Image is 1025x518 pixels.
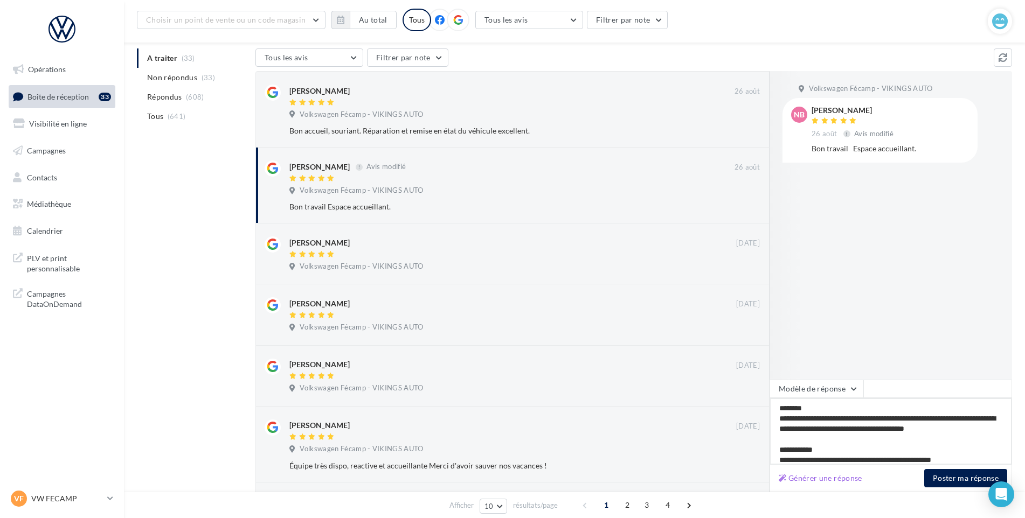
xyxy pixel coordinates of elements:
div: Bon accueil, souriant. Réparation et remise en état du véhicule excellent. [289,125,690,136]
a: PLV et print personnalisable [6,247,117,278]
button: Générer une réponse [774,472,867,485]
span: Non répondus [147,72,197,83]
span: PLV et print personnalisable [27,251,111,274]
span: Volkswagen Fécamp - VIKINGS AUTO [300,444,423,454]
span: 2 [619,496,636,514]
span: 4 [659,496,676,514]
a: Campagnes [6,139,117,162]
a: VF VW FECAMP [9,488,115,509]
div: 33 [99,93,111,101]
div: Open Intercom Messenger [988,481,1014,507]
span: (608) [186,93,204,101]
a: Calendrier [6,220,117,242]
span: Campagnes [27,146,66,155]
button: Tous les avis [255,48,363,67]
span: Visibilité en ligne [29,119,87,128]
button: Modèle de réponse [770,380,863,398]
span: Avis modifié [366,163,406,171]
a: Opérations [6,58,117,81]
span: Avis modifié [854,129,894,138]
button: 10 [480,499,507,514]
span: Opérations [28,65,66,74]
div: Bon travail Espace accueillant. [812,143,969,154]
span: Tous les avis [484,15,528,24]
span: (33) [202,73,215,82]
div: [PERSON_NAME] [289,86,350,96]
div: Bon travail Espace accueillant. [289,201,690,212]
span: nB [794,109,805,120]
span: 1 [598,496,615,514]
button: Filtrer par note [587,11,668,29]
button: Au total [331,11,397,29]
button: Filtrer par note [367,48,448,67]
span: résultats/page [513,500,558,510]
span: Afficher [449,500,474,510]
button: Choisir un point de vente ou un code magasin [137,11,325,29]
span: 10 [484,502,494,510]
span: Volkswagen Fécamp - VIKINGS AUTO [300,186,423,195]
span: VF [14,493,24,504]
span: Volkswagen Fécamp - VIKINGS AUTO [300,383,423,393]
span: Calendrier [27,226,63,235]
div: [PERSON_NAME] [289,237,350,248]
div: Tous [403,9,431,31]
button: Tous les avis [475,11,583,29]
a: Visibilité en ligne [6,113,117,135]
span: Répondus [147,92,182,102]
div: [PERSON_NAME] [289,298,350,309]
div: [PERSON_NAME] [812,107,896,114]
span: Campagnes DataOnDemand [27,286,111,310]
span: [DATE] [736,299,760,309]
a: Campagnes DataOnDemand [6,282,117,314]
span: Médiathèque [27,199,71,208]
div: Équipe très dispo, reactive et accueillante Merci d'avoir sauver nos vacances ! [289,460,690,471]
span: [DATE] [736,239,760,248]
span: Volkswagen Fécamp - VIKINGS AUTO [300,262,423,271]
span: Tous [147,111,163,122]
span: 26 août [735,163,760,172]
span: Volkswagen Fécamp - VIKINGS AUTO [809,84,932,94]
p: VW FECAMP [31,493,103,504]
a: Médiathèque [6,193,117,215]
span: Choisir un point de vente ou un code magasin [146,15,306,24]
span: 26 août [812,129,837,139]
span: Volkswagen Fécamp - VIKINGS AUTO [300,323,423,332]
span: (641) [168,112,186,121]
a: Boîte de réception33 [6,85,117,108]
button: Au total [350,11,397,29]
a: Contacts [6,166,117,189]
span: [DATE] [736,422,760,431]
span: Volkswagen Fécamp - VIKINGS AUTO [300,110,423,120]
span: 26 août [735,87,760,96]
span: Contacts [27,172,57,181]
span: Tous les avis [265,53,308,62]
button: Poster ma réponse [924,469,1007,487]
span: [DATE] [736,361,760,370]
span: Boîte de réception [27,92,89,101]
span: 3 [638,496,655,514]
div: [PERSON_NAME] [289,420,350,431]
div: [PERSON_NAME] [289,162,350,172]
div: [PERSON_NAME] [289,359,350,370]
